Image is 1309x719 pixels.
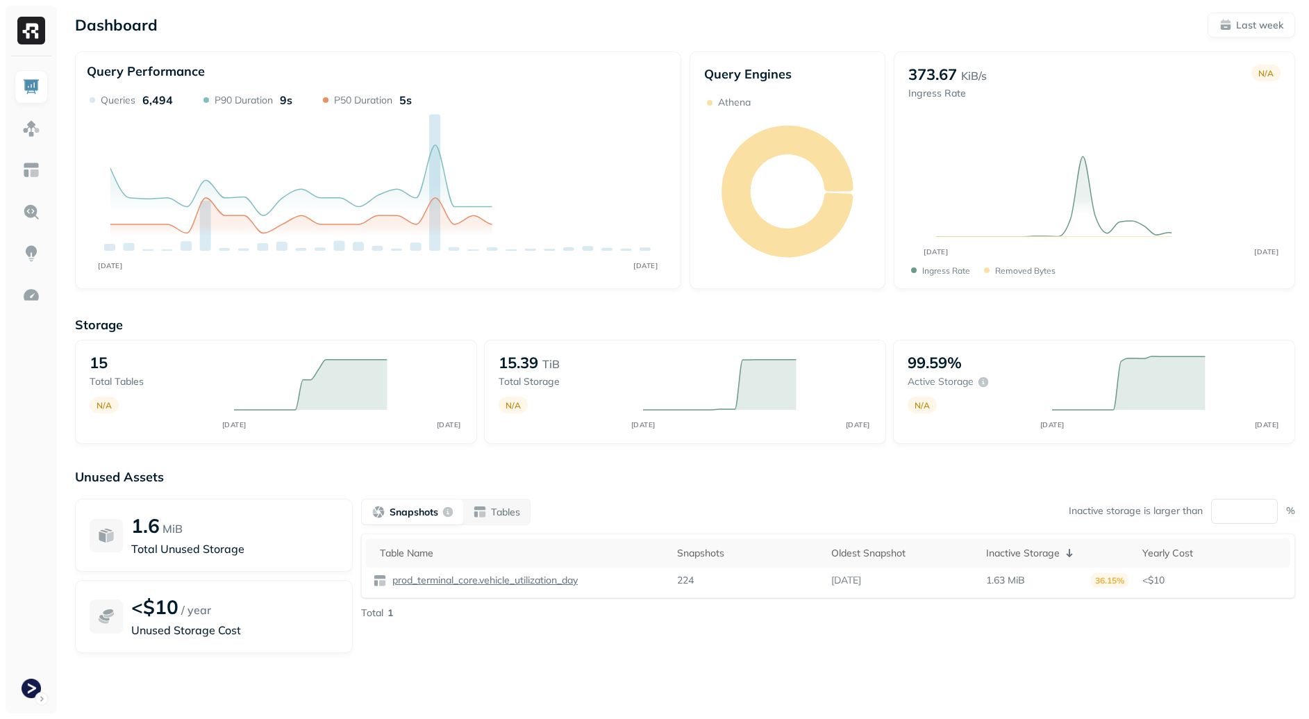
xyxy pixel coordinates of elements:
[131,595,178,619] p: <$10
[915,400,930,411] p: N/A
[90,375,220,388] p: Total tables
[961,67,987,84] p: KiB/s
[22,203,40,221] img: Query Explorer
[97,400,112,411] p: N/A
[677,574,694,587] p: 224
[831,547,972,560] div: Oldest Snapshot
[631,420,655,429] tspan: [DATE]
[436,420,460,429] tspan: [DATE]
[1040,420,1064,429] tspan: [DATE]
[718,96,751,109] p: Athena
[22,679,41,698] img: Terminal
[831,574,861,587] p: [DATE]
[380,547,663,560] div: Table Name
[98,261,122,270] tspan: [DATE]
[162,520,183,537] p: MiB
[1091,573,1128,588] p: 36.15%
[280,93,292,107] p: 9s
[1069,504,1203,518] p: Inactive storage is larger than
[387,574,578,587] a: prod_terminal_core.vehicle_utilization_day
[101,94,135,107] p: Queries
[1142,547,1283,560] div: Yearly Cost
[222,420,246,429] tspan: [DATE]
[986,574,1025,587] p: 1.63 MiB
[131,540,338,557] p: Total Unused Storage
[986,547,1060,560] p: Inactive Storage
[22,161,40,179] img: Asset Explorer
[1255,247,1279,256] tspan: [DATE]
[633,261,658,270] tspan: [DATE]
[334,94,392,107] p: P50 Duration
[75,15,158,35] p: Dashboard
[373,574,387,588] img: table
[704,66,872,82] p: Query Engines
[22,286,40,304] img: Optimization
[924,247,949,256] tspan: [DATE]
[1286,504,1295,518] p: %
[87,63,205,79] p: Query Performance
[908,87,987,100] p: Ingress Rate
[22,78,40,96] img: Dashboard
[908,353,962,372] p: 99.59%
[390,506,438,519] p: Snapshots
[1254,420,1278,429] tspan: [DATE]
[908,65,957,84] p: 373.67
[845,420,869,429] tspan: [DATE]
[995,265,1056,276] p: Removed bytes
[142,93,173,107] p: 6,494
[131,622,338,638] p: Unused Storage Cost
[75,317,1295,333] p: Storage
[1236,19,1283,32] p: Last week
[499,353,538,372] p: 15.39
[908,375,974,388] p: Active storage
[22,245,40,263] img: Insights
[22,119,40,138] img: Assets
[922,265,970,276] p: Ingress Rate
[361,606,383,620] p: Total
[399,93,412,107] p: 5s
[1258,68,1274,78] p: N/A
[387,606,393,620] p: 1
[1208,13,1295,38] button: Last week
[75,469,1295,485] p: Unused Assets
[90,353,108,372] p: 15
[131,513,160,538] p: 1.6
[542,356,560,372] p: TiB
[215,94,273,107] p: P90 Duration
[491,506,520,519] p: Tables
[1142,574,1283,587] p: <$10
[506,400,521,411] p: N/A
[390,574,578,587] p: prod_terminal_core.vehicle_utilization_day
[17,17,45,44] img: Ryft
[499,375,629,388] p: Total storage
[677,547,818,560] div: Snapshots
[181,602,211,618] p: / year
